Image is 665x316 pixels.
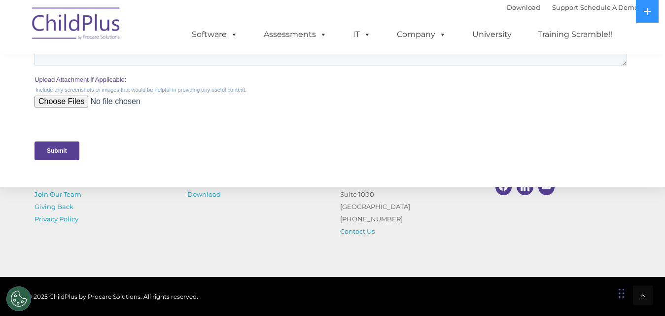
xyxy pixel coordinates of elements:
[27,293,198,300] span: © 2025 ChildPlus by Procare Solutions. All rights reserved.
[35,215,78,223] a: Privacy Policy
[619,279,625,308] div: Drag
[536,176,558,198] a: Youtube
[298,98,340,105] span: Phone number
[35,203,73,211] a: Giving Back
[507,3,638,11] font: |
[504,210,665,316] iframe: Chat Widget
[387,25,456,44] a: Company
[462,25,522,44] a: University
[552,3,578,11] a: Support
[340,176,478,238] p: [STREET_ADDRESS] Suite 1000 [GEOGRAPHIC_DATA] [PHONE_NUMBER]
[182,25,247,44] a: Software
[507,3,540,11] a: Download
[6,286,31,311] button: Cookies Settings
[493,176,515,198] a: Facebook
[528,25,622,44] a: Training Scramble!!
[580,3,638,11] a: Schedule A Demo
[340,227,375,235] a: Contact Us
[35,190,81,198] a: Join Our Team
[298,57,328,65] span: Last name
[27,0,126,50] img: ChildPlus by Procare Solutions
[514,176,536,198] a: Linkedin
[254,25,337,44] a: Assessments
[187,190,221,198] a: Download
[343,25,381,44] a: IT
